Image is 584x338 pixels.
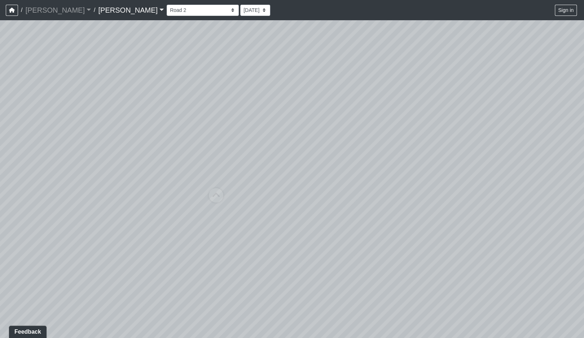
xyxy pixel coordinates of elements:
[5,324,48,338] iframe: Ybug feedback widget
[91,3,98,17] span: /
[98,3,164,17] a: [PERSON_NAME]
[555,5,577,16] button: Sign in
[18,3,25,17] span: /
[25,3,91,17] a: [PERSON_NAME]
